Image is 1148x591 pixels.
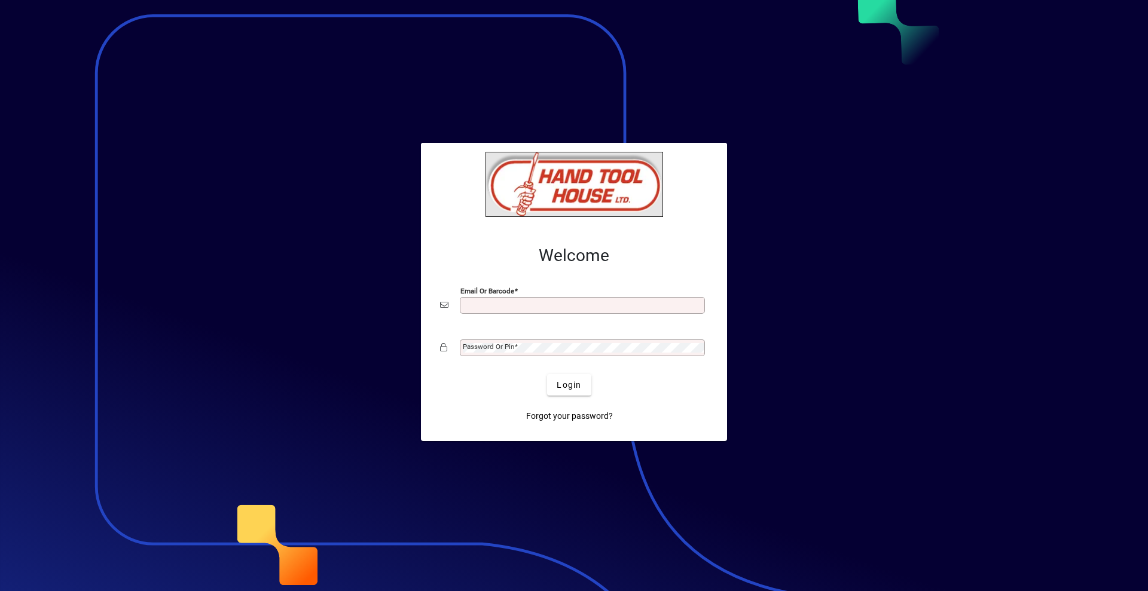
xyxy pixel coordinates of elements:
h2: Welcome [440,246,708,266]
span: Forgot your password? [526,410,613,422]
button: Login [547,374,591,396]
mat-label: Email or Barcode [460,287,514,295]
a: Forgot your password? [521,405,618,427]
mat-label: Password or Pin [463,342,514,351]
span: Login [557,379,581,391]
